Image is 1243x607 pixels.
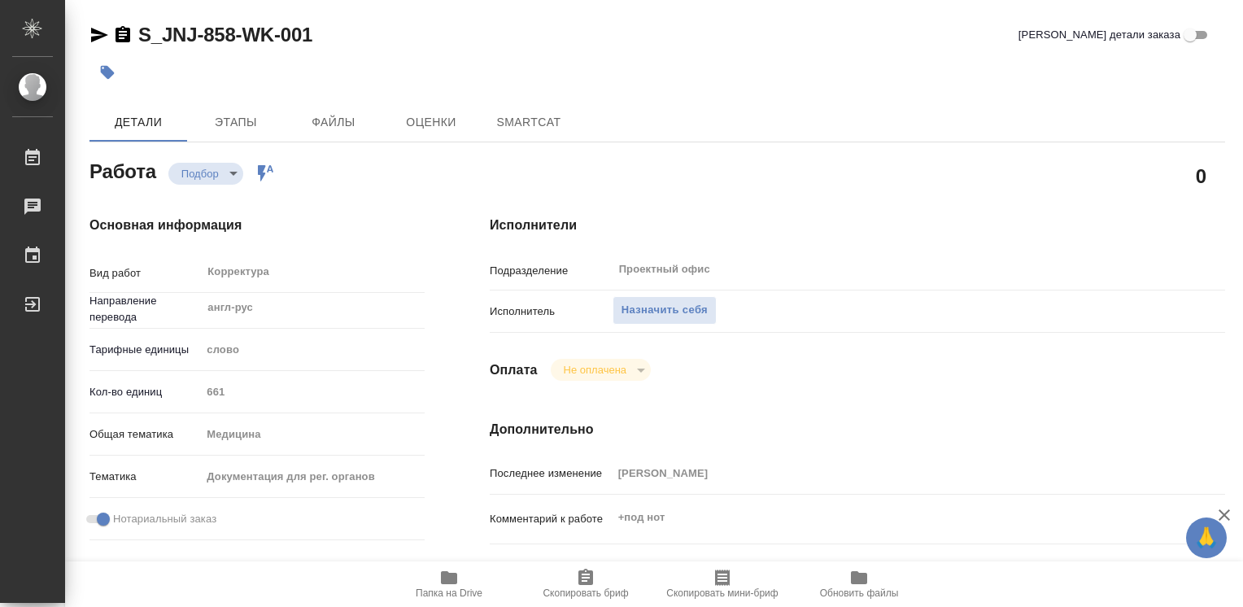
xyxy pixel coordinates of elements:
button: Назначить себя [613,296,717,325]
span: Скопировать мини-бриф [666,587,778,599]
p: Комментарий к работе [490,511,613,527]
div: Подбор [551,359,651,381]
div: Документация для рег. органов [201,463,425,491]
p: Общая тематика [89,426,201,443]
p: Вид работ [89,265,201,282]
button: Обновить файлы [791,561,927,607]
div: Медицина [201,421,425,448]
p: Исполнитель [490,303,613,320]
button: Подбор [177,167,224,181]
span: Детали [99,112,177,133]
span: Файлы [294,112,373,133]
textarea: +под нот [613,504,1164,531]
span: Обновить файлы [820,587,899,599]
button: Добавить тэг [89,55,125,90]
input: Пустое поле [613,461,1164,485]
p: Направление перевода [89,293,201,325]
span: Этапы [197,112,275,133]
button: 🙏 [1186,517,1227,558]
button: Скопировать ссылку для ЯМессенджера [89,25,109,45]
button: Скопировать бриф [517,561,654,607]
p: Тарифные единицы [89,342,201,358]
input: Пустое поле [201,380,425,404]
p: Тематика [89,469,201,485]
div: Подбор [168,163,243,185]
a: S_JNJ-858-WK-001 [138,24,312,46]
button: Не оплачена [559,363,631,377]
h4: Дополнительно [490,420,1225,439]
button: Скопировать ссылку [113,25,133,45]
span: Скопировать бриф [543,587,628,599]
span: SmartCat [490,112,568,133]
div: слово [201,336,425,364]
h2: Работа [89,155,156,185]
span: Оценки [392,112,470,133]
p: Подразделение [490,263,613,279]
span: Нотариальный заказ [113,511,216,527]
button: Папка на Drive [381,561,517,607]
span: 🙏 [1193,521,1220,555]
h4: Основная информация [89,216,425,235]
p: Последнее изменение [490,465,613,482]
span: Папка на Drive [416,587,482,599]
h4: Оплата [490,360,538,380]
h2: 0 [1196,162,1206,190]
p: Кол-во единиц [89,384,201,400]
span: Назначить себя [621,301,708,320]
span: [PERSON_NAME] детали заказа [1018,27,1180,43]
h4: Исполнители [490,216,1225,235]
button: Скопировать мини-бриф [654,561,791,607]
